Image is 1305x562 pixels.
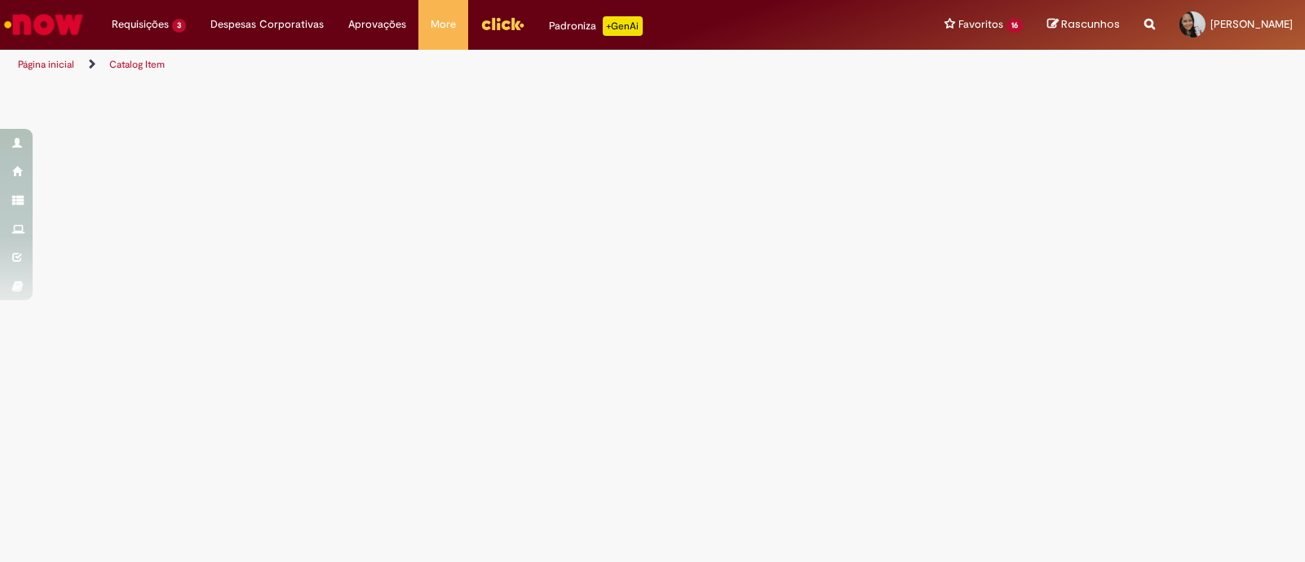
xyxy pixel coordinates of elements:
div: Padroniza [549,16,643,36]
span: Rascunhos [1061,16,1120,32]
span: Favoritos [958,16,1003,33]
ul: Trilhas de página [12,50,858,80]
a: Página inicial [18,58,74,71]
span: Requisições [112,16,169,33]
span: [PERSON_NAME] [1210,17,1293,31]
a: Rascunhos [1047,17,1120,33]
a: Catalog Item [109,58,165,71]
span: More [431,16,456,33]
span: 16 [1006,19,1023,33]
img: click_logo_yellow_360x200.png [480,11,524,36]
span: 3 [172,19,186,33]
span: Despesas Corporativas [210,16,324,33]
span: Aprovações [348,16,406,33]
p: +GenAi [603,16,643,36]
img: ServiceNow [2,8,86,41]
